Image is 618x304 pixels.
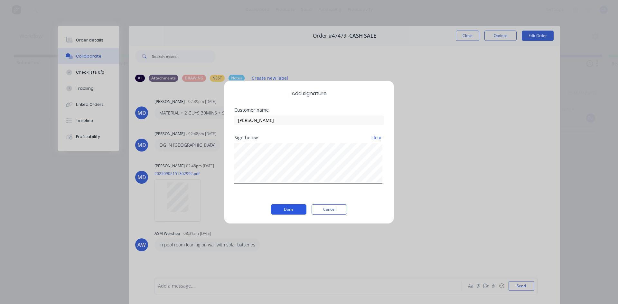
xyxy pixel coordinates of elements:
input: Enter customer name [234,115,384,125]
button: Cancel [312,204,347,215]
button: Done [271,204,306,215]
span: Add signature [234,90,384,97]
div: Sign below [234,135,384,140]
button: clear [371,132,382,143]
div: Customer name [234,108,384,112]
